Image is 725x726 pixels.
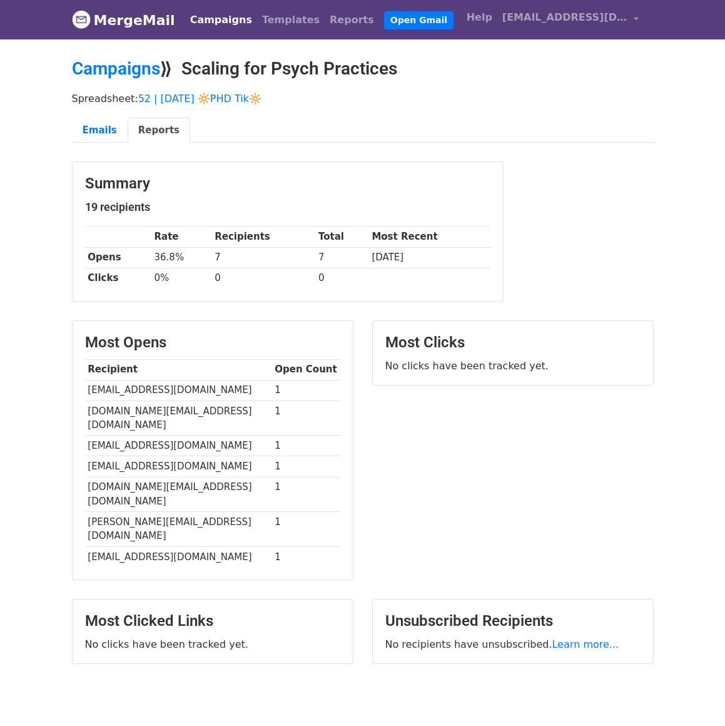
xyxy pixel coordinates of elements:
td: [EMAIL_ADDRESS][DOMAIN_NAME] [85,546,272,567]
h3: Unsubscribed Recipients [385,612,641,630]
td: 0% [151,268,212,289]
td: 7 [211,247,315,268]
p: Spreadsheet: [72,92,654,105]
th: Recipient [85,359,272,380]
a: Campaigns [185,8,257,33]
a: Reports [128,118,190,143]
td: [DATE] [369,247,490,268]
h3: Summary [85,175,490,193]
h3: Most Clicked Links [85,612,340,630]
td: 36.8% [151,247,212,268]
td: 7 [315,247,368,268]
p: No recipients have unsubscribed. [385,638,641,651]
span: [EMAIL_ADDRESS][DOMAIN_NAME] [502,10,627,25]
td: 0 [315,268,368,289]
p: No clicks have been tracked yet. [85,638,340,651]
img: MergeMail logo [72,10,91,29]
a: Reports [325,8,379,33]
a: 52 | [DATE] 🔆PHD Tik🔆 [138,93,261,105]
th: Recipients [211,227,315,247]
th: Total [315,227,368,247]
td: 1 [272,401,340,436]
th: Clicks [85,268,151,289]
a: [EMAIL_ADDRESS][DOMAIN_NAME] [497,5,644,34]
a: Campaigns [72,58,160,79]
th: Most Recent [369,227,490,247]
td: [EMAIL_ADDRESS][DOMAIN_NAME] [85,456,272,477]
h5: 19 recipients [85,200,490,214]
td: 1 [272,512,340,547]
td: 1 [272,546,340,567]
a: Open Gmail [384,11,454,29]
a: Help [462,5,497,30]
h3: Most Clicks [385,334,641,352]
a: MergeMail [72,7,175,33]
iframe: Chat Widget [662,666,725,726]
td: 1 [272,477,340,512]
h2: ⟫ Scaling for Psych Practices [72,58,654,79]
a: Templates [257,8,325,33]
td: 1 [272,380,340,401]
h3: Most Opens [85,334,340,352]
th: Opens [85,247,151,268]
td: [EMAIL_ADDRESS][DOMAIN_NAME] [85,436,272,456]
td: 1 [272,436,340,456]
td: [DOMAIN_NAME][EMAIL_ADDRESS][DOMAIN_NAME] [85,477,272,512]
a: Learn more... [552,638,619,650]
td: [PERSON_NAME][EMAIL_ADDRESS][DOMAIN_NAME] [85,512,272,547]
td: 0 [211,268,315,289]
td: [DOMAIN_NAME][EMAIL_ADDRESS][DOMAIN_NAME] [85,401,272,436]
p: No clicks have been tracked yet. [385,359,641,372]
th: Rate [151,227,212,247]
a: Emails [72,118,128,143]
td: 1 [272,456,340,477]
td: [EMAIL_ADDRESS][DOMAIN_NAME] [85,380,272,401]
th: Open Count [272,359,340,380]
